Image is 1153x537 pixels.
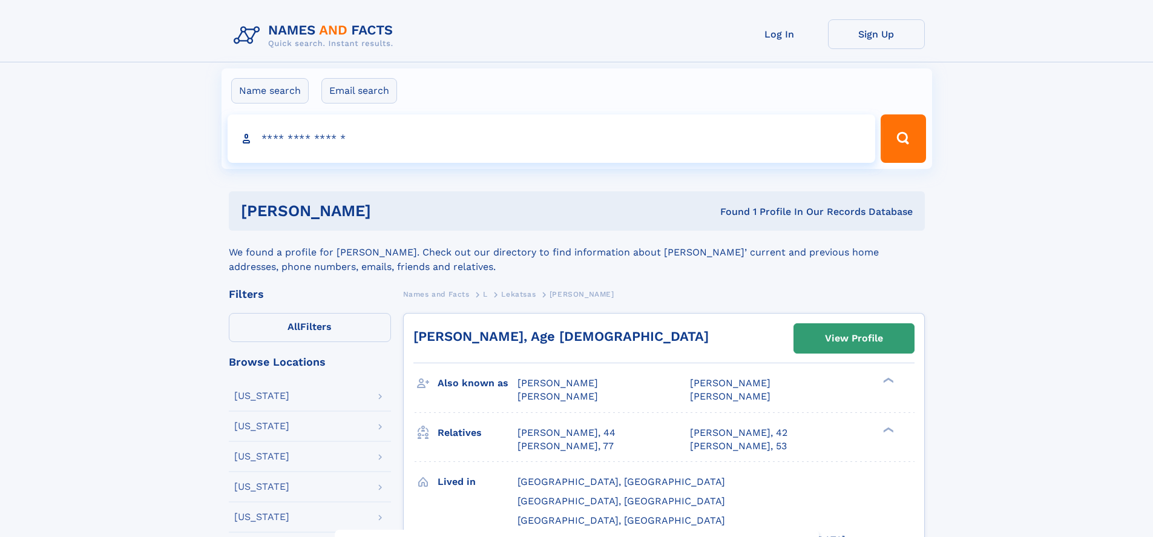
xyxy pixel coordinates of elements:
[483,286,488,301] a: L
[228,114,876,163] input: search input
[690,377,770,389] span: [PERSON_NAME]
[517,515,725,526] span: [GEOGRAPHIC_DATA], [GEOGRAPHIC_DATA]
[229,289,391,300] div: Filters
[234,482,289,492] div: [US_STATE]
[234,421,289,431] div: [US_STATE]
[550,290,614,298] span: [PERSON_NAME]
[517,495,725,507] span: [GEOGRAPHIC_DATA], [GEOGRAPHIC_DATA]
[828,19,925,49] a: Sign Up
[403,286,470,301] a: Names and Facts
[880,426,895,433] div: ❯
[229,19,403,52] img: Logo Names and Facts
[231,78,309,104] label: Name search
[501,290,536,298] span: Lekatsas
[545,205,913,219] div: Found 1 Profile In Our Records Database
[517,390,598,402] span: [PERSON_NAME]
[234,512,289,522] div: [US_STATE]
[229,231,925,274] div: We found a profile for [PERSON_NAME]. Check out our directory to find information about [PERSON_N...
[794,324,914,353] a: View Profile
[517,377,598,389] span: [PERSON_NAME]
[234,452,289,461] div: [US_STATE]
[517,440,614,453] a: [PERSON_NAME], 77
[690,426,787,440] a: [PERSON_NAME], 42
[229,313,391,342] label: Filters
[241,203,546,219] h1: [PERSON_NAME]
[881,114,925,163] button: Search Button
[880,377,895,384] div: ❯
[483,290,488,298] span: L
[438,373,517,394] h3: Also known as
[413,329,709,344] a: [PERSON_NAME], Age [DEMOGRAPHIC_DATA]
[517,476,725,487] span: [GEOGRAPHIC_DATA], [GEOGRAPHIC_DATA]
[517,426,616,440] a: [PERSON_NAME], 44
[287,321,300,332] span: All
[731,19,828,49] a: Log In
[690,440,787,453] a: [PERSON_NAME], 53
[501,286,536,301] a: Lekatsas
[438,472,517,492] h3: Lived in
[825,325,883,352] div: View Profile
[690,390,770,402] span: [PERSON_NAME]
[321,78,397,104] label: Email search
[234,391,289,401] div: [US_STATE]
[229,357,391,367] div: Browse Locations
[438,423,517,443] h3: Relatives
